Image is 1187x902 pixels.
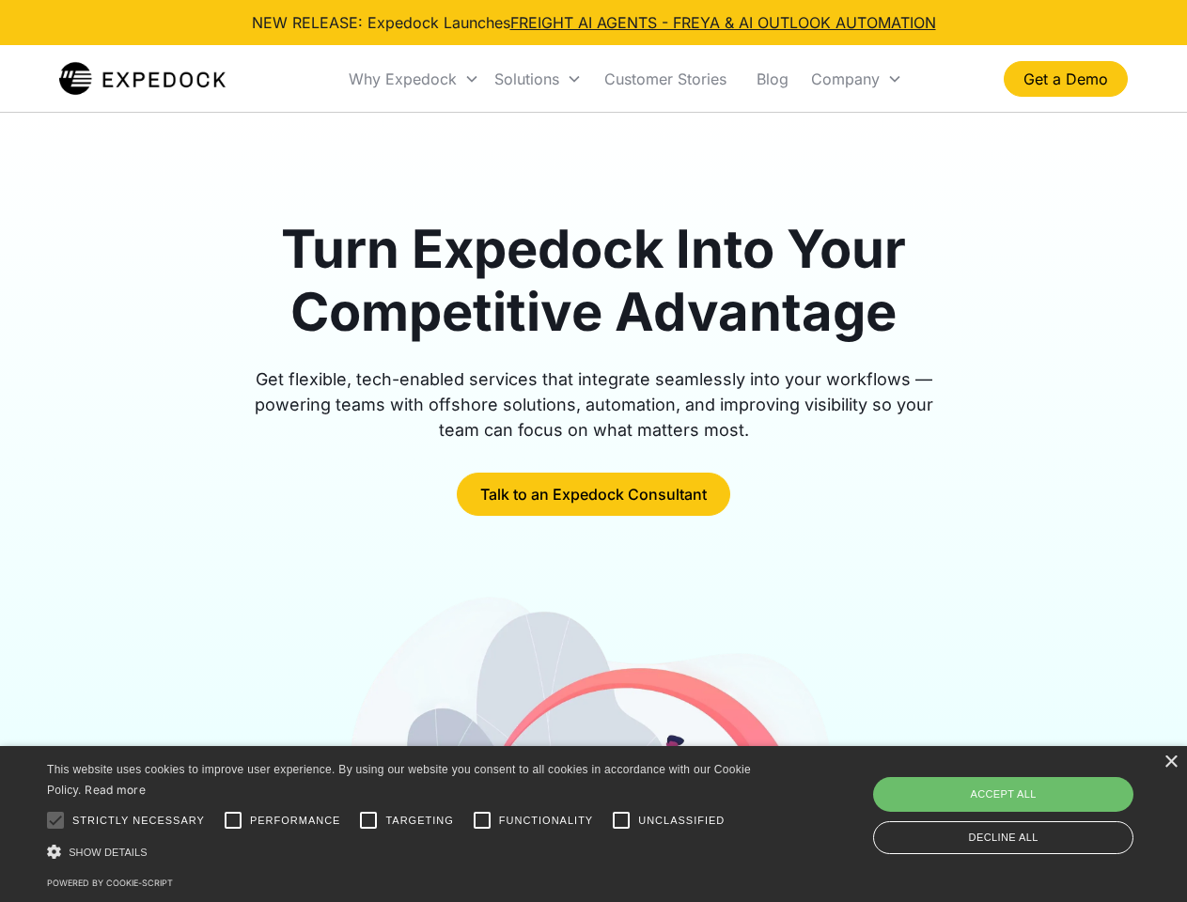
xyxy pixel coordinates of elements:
[1093,812,1187,902] iframe: Chat Widget
[811,70,880,88] div: Company
[873,821,1133,854] div: Decline all
[510,13,936,32] a: FREIGHT AI AGENTS - FREYA & AI OUTLOOK AUTOMATION
[804,47,910,111] div: Company
[233,218,955,344] h1: Turn Expedock Into Your Competitive Advantage
[742,47,804,111] a: Blog
[341,47,487,111] div: Why Expedock
[1164,755,1178,770] div: Close
[47,763,751,798] span: This website uses cookies to improve user experience. By using our website you consent to all coo...
[69,847,148,858] span: Show details
[349,70,457,88] div: Why Expedock
[1004,61,1128,97] a: Get a Demo
[385,813,453,829] span: Targeting
[233,366,955,443] div: Get flexible, tech-enabled services that integrate seamlessly into your workflows — powering team...
[47,878,173,888] a: Powered by cookie-script
[47,842,757,862] div: Show details
[250,813,341,829] span: Performance
[72,813,205,829] span: Strictly necessary
[457,473,730,516] a: Talk to an Expedock Consultant
[59,60,226,98] img: Expedock Logo
[252,11,936,34] div: NEW RELEASE: Expedock Launches
[487,47,589,111] div: Solutions
[589,47,742,111] a: Customer Stories
[494,70,559,88] div: Solutions
[59,60,226,98] a: home
[499,813,593,829] span: Functionality
[873,777,1133,811] div: Accept all
[638,813,725,829] span: Unclassified
[85,783,146,797] a: Read more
